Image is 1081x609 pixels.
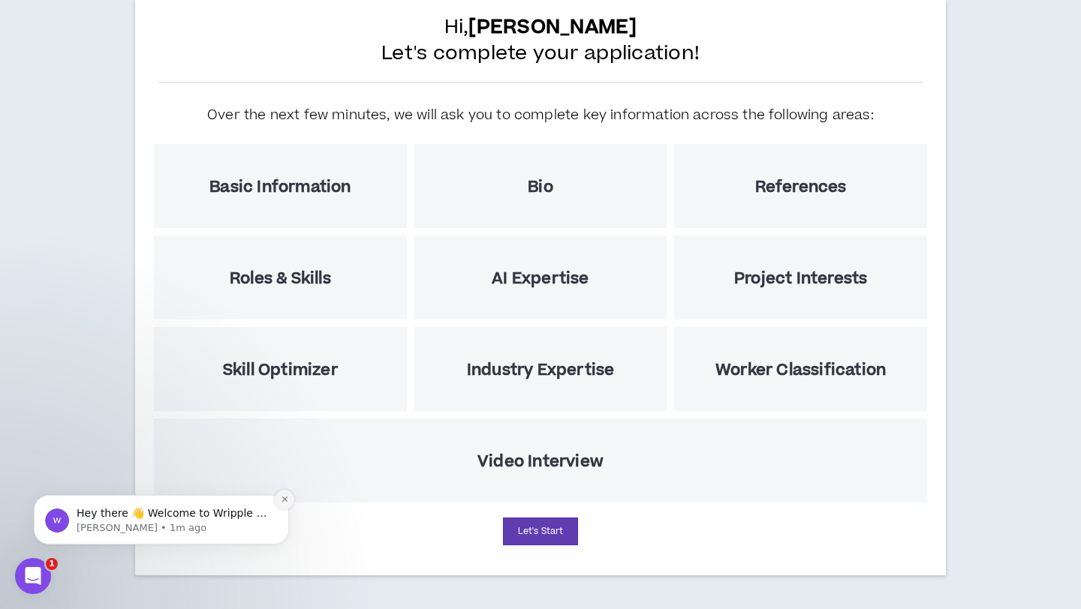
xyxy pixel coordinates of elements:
iframe: Intercom notifications message [11,400,312,568]
button: Let's Start [503,517,578,545]
span: Let's complete your application! [381,40,700,67]
h5: Video Interview [477,452,604,471]
img: Profile image for Morgan [34,108,58,132]
h5: Basic Information [209,178,351,196]
iframe: Intercom live chat [15,558,51,594]
button: Dismiss notification [263,89,283,109]
div: message notification from Morgan, 1m ago. Hey there 👋 Welcome to Wripple 🙌 Take a look around! If... [23,94,278,144]
p: Message from Morgan, sent 1m ago [65,121,259,134]
span: 1 [46,558,58,570]
p: Hey there 👋 Welcome to Wripple 🙌 Take a look around! If you have any questions, just reply to thi... [65,106,259,121]
h5: References [755,178,847,196]
h5: Over the next few minutes, we will ask you to complete key information across the following areas: [207,105,874,125]
h5: Project Interests [734,269,867,288]
h5: AI Expertise [492,269,589,288]
h5: Industry Expertise [467,361,615,379]
h5: Skill Optimizer [223,361,338,379]
h5: Worker Classification [715,361,886,379]
b: [PERSON_NAME] [468,13,637,41]
h5: Roles & Skills [230,269,331,288]
h5: Bio [528,178,553,196]
span: Hi, [444,14,637,40]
